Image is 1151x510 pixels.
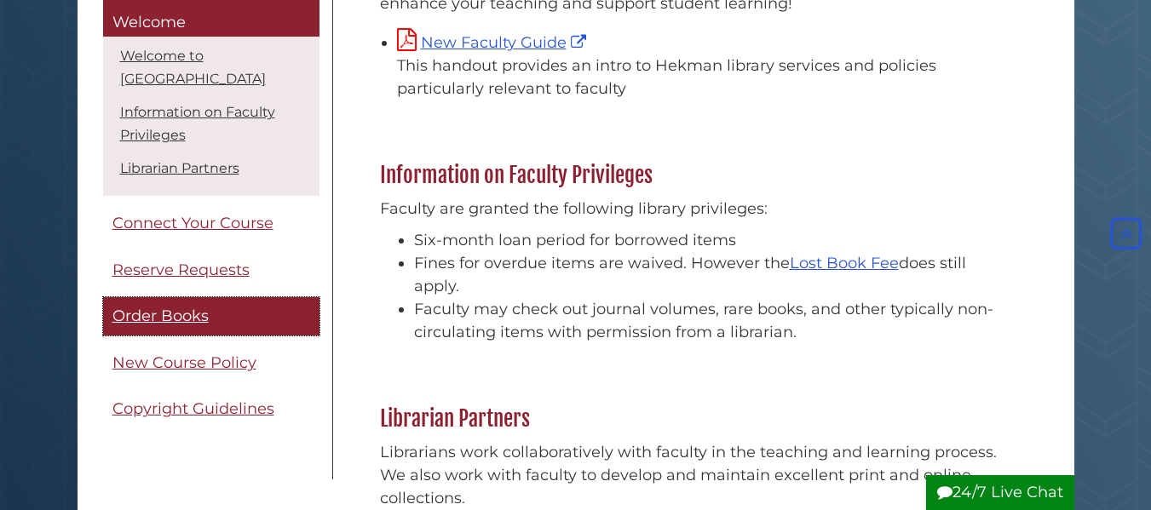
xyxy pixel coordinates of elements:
span: New Course Policy [112,353,256,372]
span: Copyright Guidelines [112,400,274,419]
div: This handout provides an intro to Hekman library services and policies particularly relevant to f... [397,54,1015,100]
a: Lost Book Fee [790,254,899,272]
a: Back to Top [1106,224,1147,243]
a: Copyright Guidelines [103,391,319,429]
a: Reserve Requests [103,251,319,289]
span: Order Books [112,307,209,326]
a: Welcome to [GEOGRAPHIC_DATA] [120,49,266,88]
li: Six-month loan period for borrowed items [414,229,1015,252]
a: Order Books [103,298,319,336]
button: 24/7 Live Chat [926,475,1074,510]
h2: Librarian Partners [371,405,1023,433]
h2: Information on Faculty Privileges [371,162,1023,189]
a: New Faculty Guide [397,33,590,52]
li: Fines for overdue items are waived. However the does still apply. [414,252,1015,298]
p: Librarians work collaboratively with faculty in the teaching and learning process. We also work w... [380,441,1015,510]
a: Connect Your Course [103,205,319,244]
span: Welcome [112,13,186,32]
a: New Course Policy [103,344,319,382]
span: Connect Your Course [112,215,273,233]
span: Reserve Requests [112,261,250,279]
a: Librarian Partners [120,161,239,177]
a: Information on Faculty Privileges [120,105,275,144]
li: Faculty may check out journal volumes, rare books, and other typically non-circulating items with... [414,298,1015,344]
p: Faculty are granted the following library privileges: [380,198,1015,221]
